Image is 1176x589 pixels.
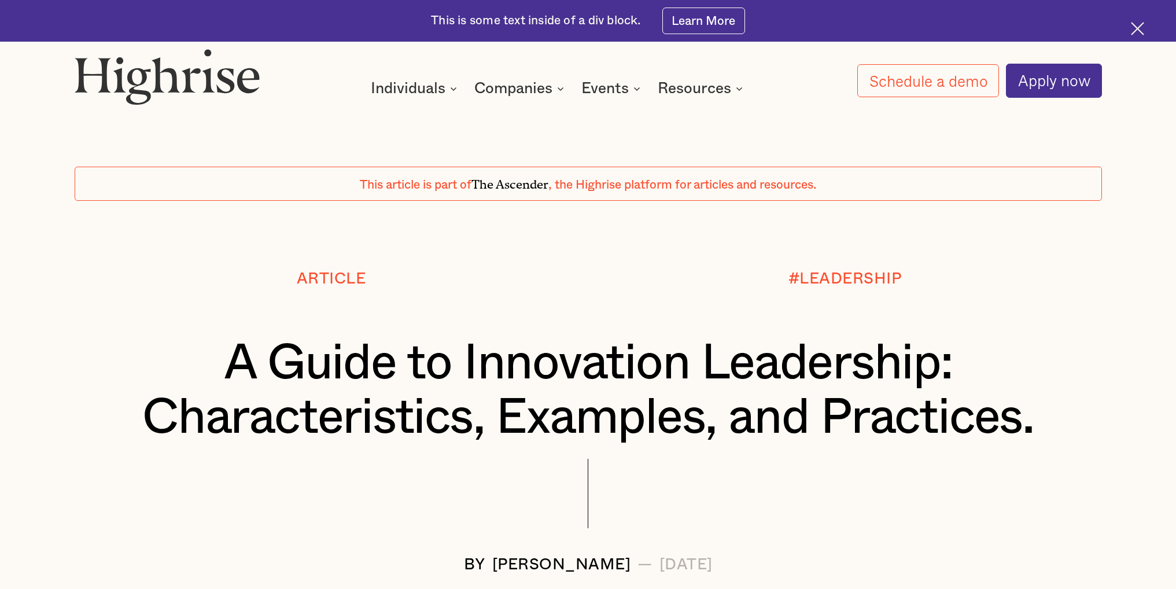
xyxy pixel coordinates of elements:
[360,179,471,191] span: This article is part of
[658,82,746,95] div: Resources
[431,13,641,30] div: This is some text inside of a div block.
[371,82,460,95] div: Individuals
[662,8,745,34] a: Learn More
[474,82,567,95] div: Companies
[857,64,999,98] a: Schedule a demo
[1131,22,1144,35] img: Cross icon
[788,270,902,288] div: #LEADERSHIP
[1006,64,1102,97] a: Apply now
[471,174,548,189] span: The Ascender
[637,556,652,573] div: —
[659,556,713,573] div: [DATE]
[464,556,485,573] div: BY
[371,82,445,95] div: Individuals
[492,556,631,573] div: [PERSON_NAME]
[658,82,731,95] div: Resources
[581,82,629,95] div: Events
[548,179,817,191] span: , the Highrise platform for articles and resources.
[75,49,260,105] img: Highrise logo
[120,336,1057,445] h1: A Guide to Innovation Leadership: Characteristics, Examples, and Practices.
[474,82,552,95] div: Companies
[581,82,644,95] div: Events
[297,270,366,288] div: Article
